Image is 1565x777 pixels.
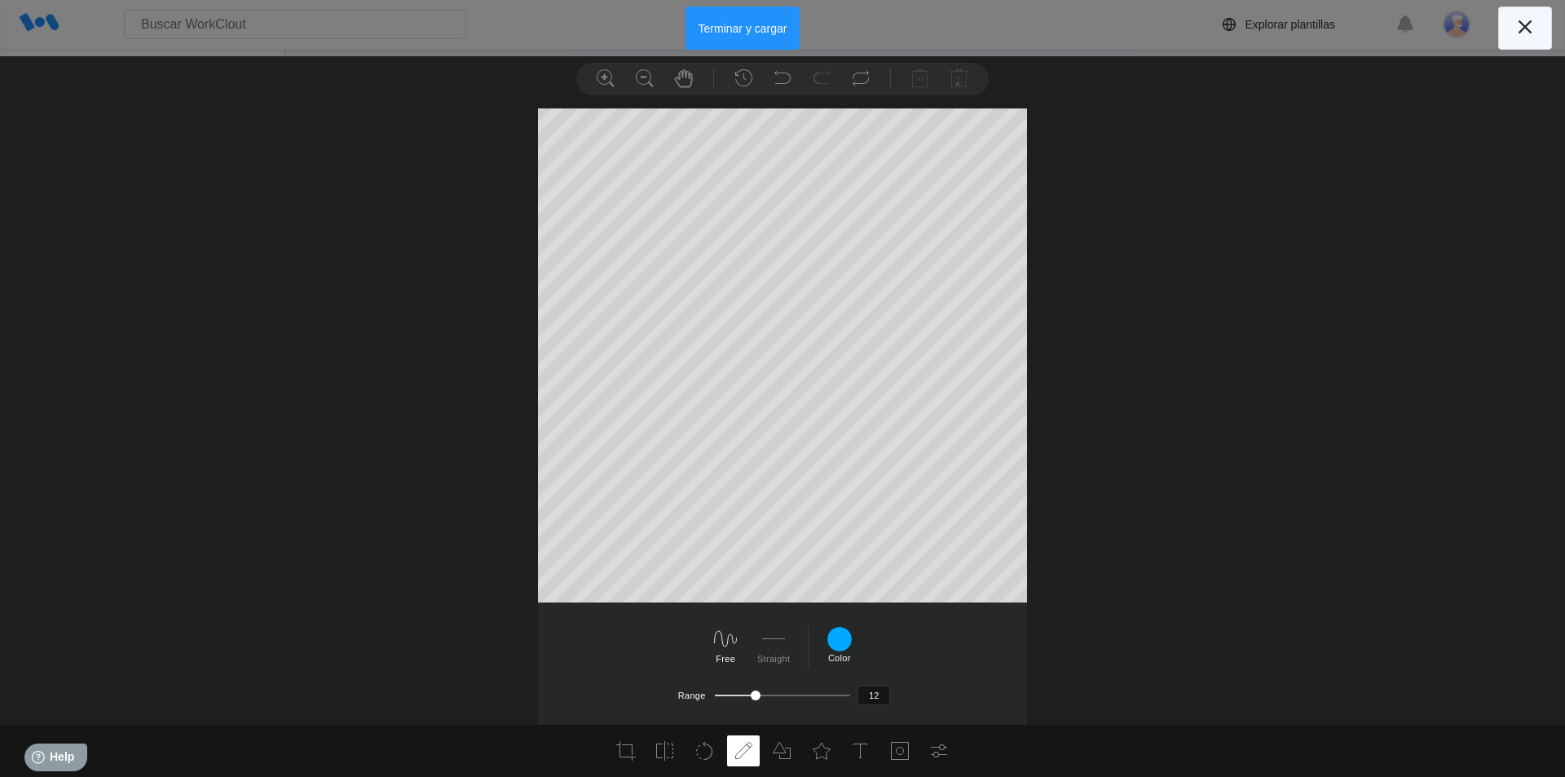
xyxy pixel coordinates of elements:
button: Terminar y cargar [686,7,800,50]
label: Straight [757,654,790,664]
label: Free [716,654,735,664]
label: Range [678,691,706,700]
div: Color [827,626,853,663]
label: Color [828,653,851,663]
